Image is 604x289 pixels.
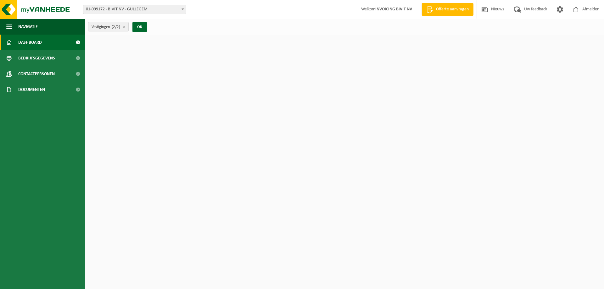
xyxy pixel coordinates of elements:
span: Contactpersonen [18,66,55,82]
button: OK [132,22,147,32]
span: Offerte aanvragen [434,6,470,13]
strong: INVOICING BIVIT NV [375,7,412,12]
a: Offerte aanvragen [422,3,473,16]
span: Vestigingen [92,22,120,32]
button: Vestigingen(2/2) [88,22,129,31]
span: Documenten [18,82,45,97]
span: 01-099172 - BIVIT NV - GULLEGEM [83,5,186,14]
span: Dashboard [18,35,42,50]
span: Navigatie [18,19,38,35]
span: Bedrijfsgegevens [18,50,55,66]
count: (2/2) [112,25,120,29]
